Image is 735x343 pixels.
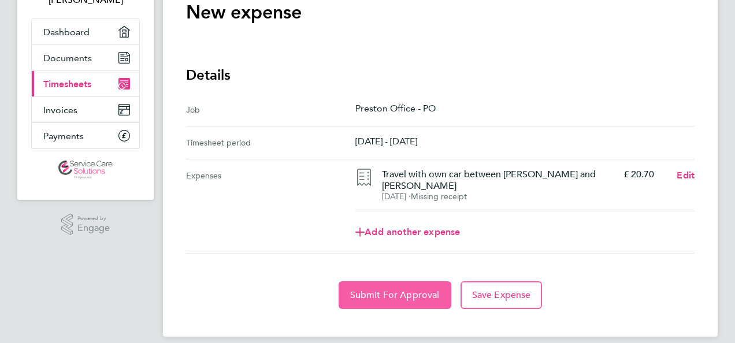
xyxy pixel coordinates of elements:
p: £ 20.70 [623,169,654,180]
span: Payments [43,131,84,141]
span: Timesheets [43,79,91,90]
a: Edit [677,169,695,182]
a: Documents [32,45,139,70]
span: Dashboard [43,27,90,38]
span: Documents [43,53,92,64]
span: Edit [677,170,695,181]
span: [DATE] ⋅ [382,192,411,202]
div: Expenses [186,159,355,253]
h4: Travel with own car between [PERSON_NAME] and [PERSON_NAME] [382,169,614,192]
div: Job [186,103,355,117]
button: Save Expense [461,281,543,309]
div: Timesheet period [186,136,355,150]
a: Payments [32,123,139,148]
span: Add another expense [355,228,460,237]
p: Preston Office - PO [355,103,695,114]
a: Dashboard [32,19,139,44]
img: servicecare-logo-retina.png [58,161,113,179]
a: Add another expense [355,221,695,244]
button: Submit For Approval [339,281,451,309]
span: Engage [77,223,110,233]
span: Save Expense [472,289,531,301]
a: Invoices [32,97,139,122]
a: Timesheets [32,71,139,96]
span: Submit For Approval [350,289,440,301]
h3: Details [186,66,695,84]
a: Powered byEngage [61,214,110,236]
a: Go to home page [31,161,140,179]
h1: New expense [186,1,302,24]
span: Powered by [77,214,110,223]
p: [DATE] - [DATE] [355,136,695,147]
span: Invoices [43,105,77,115]
span: Missing receipt [411,192,467,202]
